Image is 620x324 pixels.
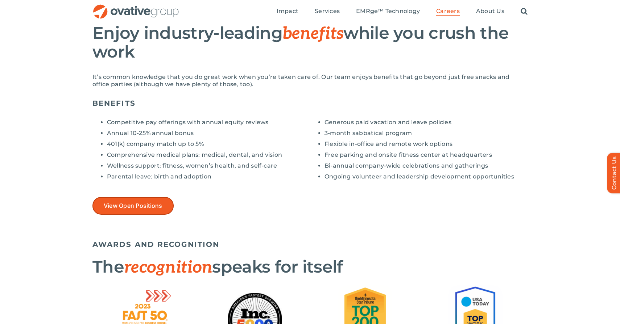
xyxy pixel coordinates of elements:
[325,130,528,137] li: 3-month sabbatical program
[92,24,528,61] h2: Enjoy industry-leading while you crush the work
[325,140,528,148] li: Flexible in-office and remote work options
[277,8,298,15] span: Impact
[92,240,528,249] h5: AWARDS AND RECOGNITION
[107,130,310,137] li: Annual 10-25% annual bonus
[277,8,298,16] a: Impact
[107,151,310,159] li: Comprehensive medical plans: medical, dental, and vision
[107,173,310,180] li: Parental leave: birth and adoption
[92,73,528,88] p: It’s common knowledge that you do great work when you’re taken care of. Our team enjoys benefits ...
[325,173,528,180] li: Ongoing volunteer and leadership development opportunities
[325,162,528,169] li: Bi-annual company-wide celebrations and gatherings
[92,197,174,215] a: View Open Positions
[124,257,212,278] span: recognition
[325,151,528,159] li: Free parking and onsite fitness center at headquarters
[325,119,528,126] li: Generous paid vacation and leave policies
[476,8,504,16] a: About Us
[104,202,162,209] span: View Open Positions
[107,162,310,169] li: Wellness support: fitness, women’s health, and self-care
[282,24,343,44] span: benefits
[315,8,340,15] span: Services
[92,4,179,10] a: OG_Full_horizontal_RGB
[315,8,340,16] a: Services
[356,8,420,15] span: EMRge™ Technology
[107,140,310,148] li: 401(k) company match up to 5%
[521,8,528,16] a: Search
[107,119,310,126] li: Competitive pay offerings with annual equity reviews
[92,258,528,277] h2: The speaks for itself
[436,8,460,15] span: Careers
[92,99,528,108] h5: BENEFITS
[436,8,460,16] a: Careers
[356,8,420,16] a: EMRge™ Technology
[476,8,504,15] span: About Us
